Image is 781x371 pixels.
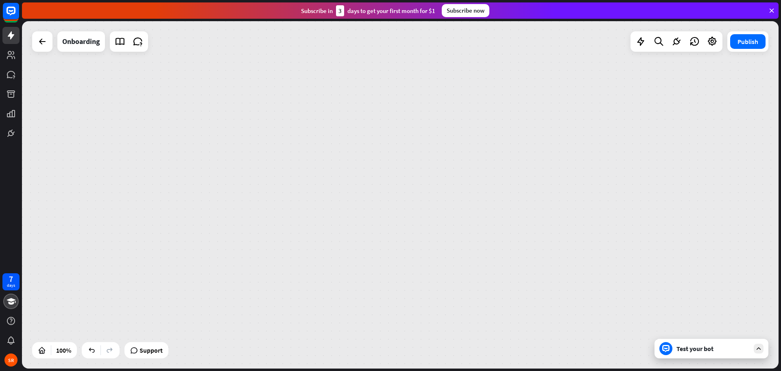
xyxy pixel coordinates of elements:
[336,5,344,16] div: 3
[2,273,20,290] a: 7 days
[301,5,435,16] div: Subscribe in days to get your first month for $1
[7,283,15,288] div: days
[442,4,489,17] div: Subscribe now
[4,353,17,367] div: SR
[9,275,13,283] div: 7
